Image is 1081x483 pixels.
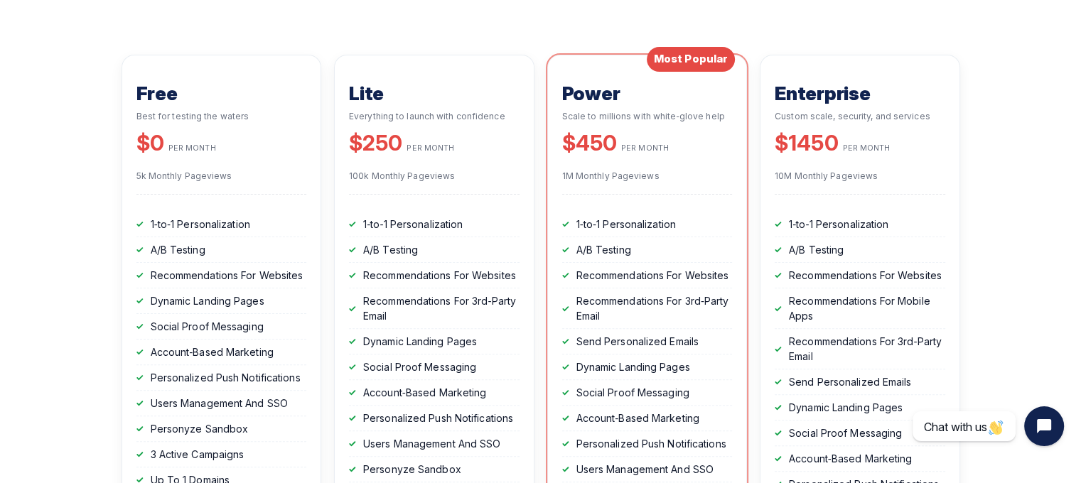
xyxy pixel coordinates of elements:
li: Personyze Sandbox [136,416,307,442]
li: Recommendations For 3rd‑Party Email [775,329,945,369]
li: Account‑Based Marketing [562,406,733,431]
h3: Power [562,82,733,104]
li: A/B Testing [775,237,945,263]
div: Add a Note [88,2,111,25]
li: Users Management And SSO [136,391,307,416]
li: 1‑to‑1 Personalization [136,212,307,237]
li: Dynamic Landing Pages [349,329,520,354]
li: 1‑to‑1 Personalization [775,212,945,237]
li: Social Proof Messaging [562,380,733,406]
li: Users Management And SSO [349,431,520,457]
h3: Lite [349,82,520,104]
li: Recommendations For Mobile Apps [775,288,945,329]
li: Social Proof Messaging [136,314,307,340]
div: green [48,5,65,22]
li: Social Proof Messaging [775,420,945,446]
div: pink [5,5,22,22]
li: 3 Active Campaigns [136,442,307,467]
li: Recommendations For 3rd‑Party Email [349,288,520,329]
li: Personyze Sandbox [349,457,520,482]
p: Everything to launch with confidence [349,110,520,123]
b: $1450 [775,127,839,159]
li: Personalized Push Notifications [349,406,520,431]
li: Recommendations For 3rd‑Party Email [562,288,733,329]
h3: Free [136,82,307,104]
h3: Enterprise [775,82,945,104]
li: Account‑Based Marketing [136,340,307,365]
li: Account‑Based Marketing [775,446,945,472]
li: Recommendations For Websites [562,263,733,288]
li: Personalized Push Notifications [136,365,307,391]
span: PER MONTH [843,142,891,154]
b: $0 [136,127,164,159]
p: 100k Monthly Pageviews [349,170,520,183]
li: A/B Testing [136,237,307,263]
p: Custom scale, security, and services [775,110,945,123]
p: 10M Monthly Pageviews [775,170,945,183]
li: Dynamic Landing Pages [775,395,945,420]
div: Most Popular [647,47,735,72]
div: yellow [26,5,43,22]
li: Dynamic Landing Pages [562,354,733,380]
li: Personalized Push Notifications [562,431,733,457]
li: Recommendations For Websites [349,263,520,288]
span: PER MONTH [168,142,216,154]
b: $450 [562,127,617,159]
span: PER MONTH [407,142,454,154]
li: Recommendations For Websites [136,263,307,288]
li: Users Management And SSO [562,457,733,482]
p: 5k Monthly Pageviews [136,170,307,183]
li: Social Proof Messaging [349,354,520,380]
li: Send Personalized Emails [775,369,945,395]
li: Recommendations For Websites [775,263,945,288]
div: Create a Quoteshot [111,2,134,25]
li: Send Personalized Emails [562,329,733,354]
div: Share on X [134,2,156,25]
p: 1M Monthly Pageviews [562,170,733,183]
b: $250 [349,127,402,159]
div: blue [69,5,86,22]
li: Account‑Based Marketing [349,380,520,406]
li: 1‑to‑1 Personalization [562,212,733,237]
li: A/B Testing [562,237,733,263]
li: A/B Testing [349,237,520,263]
p: Scale to millions with white‑glove help [562,110,733,123]
li: 1‑to‑1 Personalization [349,212,520,237]
span: PER MONTH [621,142,669,154]
p: Best for testing the waters [136,110,307,123]
li: Dynamic Landing Pages [136,288,307,314]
